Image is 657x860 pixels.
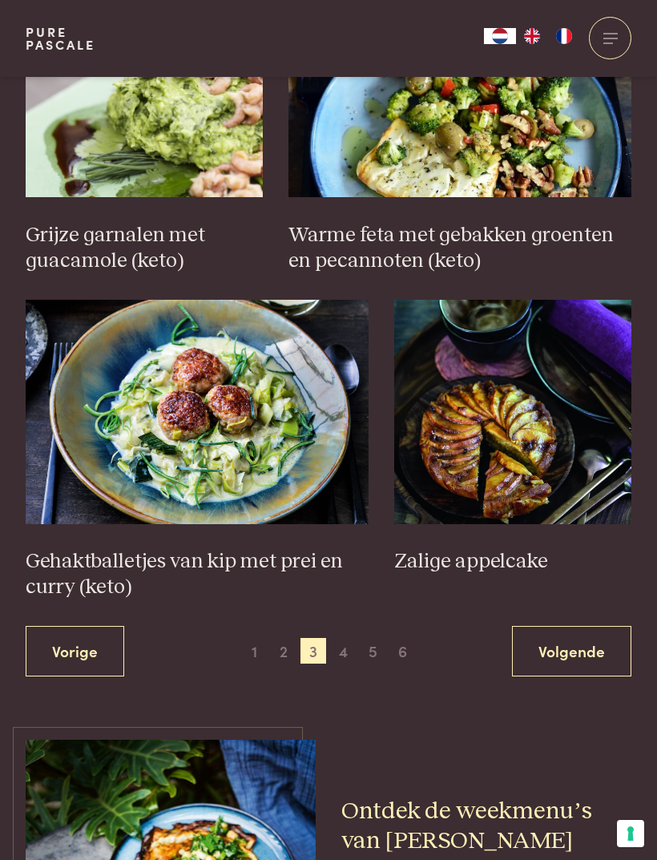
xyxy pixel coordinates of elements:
a: FR [548,28,580,44]
img: Zalige appelcake [394,300,632,524]
span: 2 [271,638,296,664]
h2: Ontdek de weekmenu’s van [PERSON_NAME] [341,797,631,856]
a: EN [516,28,548,44]
a: Volgende [512,626,631,676]
img: Gehaktballetjes van kip met prei en curry (keto) [26,300,369,524]
span: 4 [331,638,357,664]
a: Vorige [26,626,124,676]
span: 5 [361,638,386,664]
a: PurePascale [26,26,95,51]
h3: Zalige appelcake [394,549,632,575]
a: NL [484,28,516,44]
span: 3 [300,638,326,664]
a: Gehaktballetjes van kip met prei en curry (keto) Gehaktballetjes van kip met prei en curry (keto) [26,300,369,601]
div: Language [484,28,516,44]
button: Uw voorkeuren voor toestemming voor trackingtechnologieën [617,820,644,847]
h3: Gehaktballetjes van kip met prei en curry (keto) [26,549,369,600]
aside: Language selected: Nederlands [484,28,580,44]
ul: Language list [516,28,580,44]
h3: Warme feta met gebakken groenten en pecannoten (keto) [288,223,631,274]
span: 1 [241,638,267,664]
h3: Grijze garnalen met guacamole (keto) [26,223,264,274]
a: Zalige appelcake Zalige appelcake [394,300,632,575]
span: 6 [390,638,416,664]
